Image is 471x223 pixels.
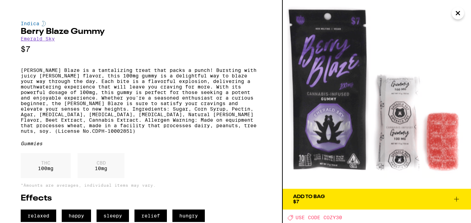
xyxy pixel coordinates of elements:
[42,21,46,26] img: indicaColor.svg
[21,141,261,146] div: Gummies
[295,215,342,221] span: USE CODE COZY30
[21,153,71,178] div: 100 mg
[293,194,325,199] div: Add To Bag
[21,45,261,54] p: $7
[97,210,129,222] span: sleepy
[38,160,53,166] p: THC
[21,194,261,203] h2: Effects
[172,210,205,222] span: hungry
[293,199,299,204] span: $7
[4,5,50,10] span: Hi. Need any help?
[21,210,56,222] span: relaxed
[62,210,91,222] span: happy
[134,210,167,222] span: relief
[21,28,261,36] h2: Berry Blaze Gummy
[452,7,464,19] button: Close
[78,153,124,178] div: 10 mg
[21,67,261,134] p: [PERSON_NAME] Blaze is a tantalizing treat that packs a punch! Bursting with juicy [PERSON_NAME] ...
[21,21,261,26] div: Indica
[21,183,261,187] p: *Amounts are averages, individual items may vary.
[95,160,107,166] p: CBD
[21,36,55,41] a: Emerald Sky
[283,189,471,210] button: Add To Bag$7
